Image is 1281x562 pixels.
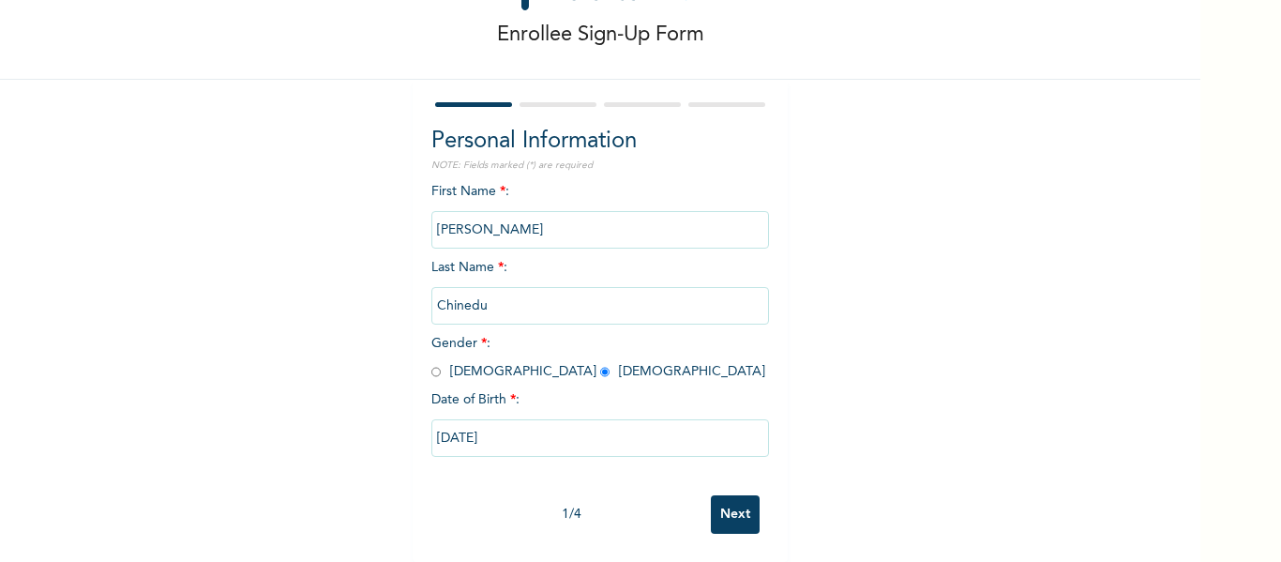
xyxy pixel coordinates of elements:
[431,211,769,249] input: Enter your first name
[431,159,769,173] p: NOTE: Fields marked (*) are required
[711,495,760,534] input: Next
[431,185,769,236] span: First Name :
[497,20,704,51] p: Enrollee Sign-Up Form
[431,390,520,410] span: Date of Birth :
[431,419,769,457] input: DD-MM-YYYY
[431,125,769,159] h2: Personal Information
[431,261,769,312] span: Last Name :
[431,287,769,325] input: Enter your last name
[431,337,765,378] span: Gender : [DEMOGRAPHIC_DATA] [DEMOGRAPHIC_DATA]
[431,505,711,524] div: 1 / 4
